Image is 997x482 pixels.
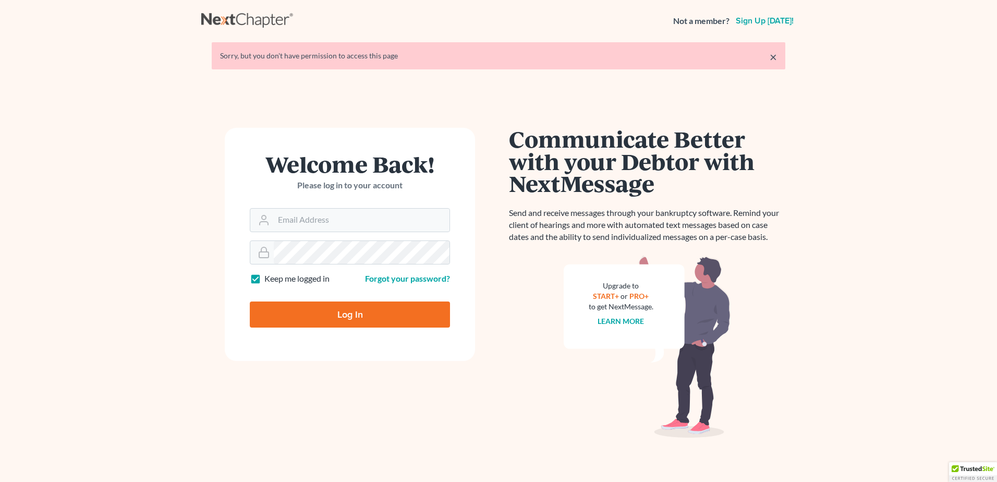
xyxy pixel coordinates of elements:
[250,153,450,175] h1: Welcome Back!
[509,207,785,243] p: Send and receive messages through your bankruptcy software. Remind your client of hearings and mo...
[589,302,653,312] div: to get NextMessage.
[589,281,653,291] div: Upgrade to
[673,15,729,27] strong: Not a member?
[220,51,777,61] div: Sorry, but you don't have permission to access this page
[274,209,449,232] input: Email Address
[949,462,997,482] div: TrustedSite Certified
[365,273,450,283] a: Forgot your password?
[264,273,330,285] label: Keep me logged in
[250,179,450,191] p: Please log in to your account
[598,317,645,326] a: Learn more
[630,292,649,300] a: PRO+
[509,128,785,195] h1: Communicate Better with your Debtor with NextMessage
[250,302,450,328] input: Log In
[621,292,628,300] span: or
[593,292,619,300] a: START+
[770,51,777,63] a: ×
[564,256,731,438] img: nextmessage_bg-59042aed3d76b12b5cd301f8e5b87938c9018125f34e5fa2b7a6b67550977c72.svg
[734,17,796,25] a: Sign up [DATE]!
